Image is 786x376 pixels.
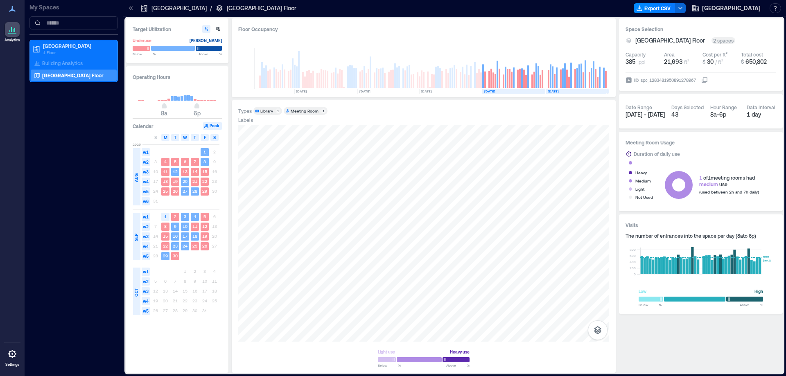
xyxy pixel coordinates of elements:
span: w2 [142,158,150,166]
div: Low [639,287,646,295]
span: ft² [684,59,689,65]
span: [GEOGRAPHIC_DATA] [702,4,761,12]
text: [DATE] [421,89,432,93]
text: 22 [202,179,207,184]
span: W [183,134,187,141]
div: Labels [238,117,253,123]
tspan: 200 [630,266,636,270]
span: w1 [142,213,150,221]
text: 12 [173,169,178,174]
div: Data Interval [747,104,775,110]
text: 13 [183,169,187,174]
span: 30 [707,58,714,65]
span: w5 [142,252,150,260]
text: 10 [183,224,187,229]
span: AUG [133,173,140,182]
span: 8a [161,110,167,117]
div: 8a - 6p [710,110,740,119]
span: 650,802 [745,58,767,65]
h3: Target Utilization [133,25,222,33]
div: Days Selected [671,104,704,110]
div: Heavy use [450,348,470,356]
text: 25 [163,189,168,194]
div: Medium [635,177,651,185]
span: [GEOGRAPHIC_DATA] Floor [635,36,705,45]
text: 4 [164,159,167,164]
div: of 1 meeting rooms had use. [699,174,759,187]
text: 2 [174,214,176,219]
text: 5 [174,159,176,164]
span: w1 [142,268,150,276]
p: 1 Floor [43,49,112,56]
h3: Visits [626,221,776,229]
span: Below % [133,52,156,56]
div: Area [664,51,675,58]
text: 19 [173,179,178,184]
text: [DATE] [296,89,307,93]
text: 9 [174,224,176,229]
span: M [164,134,167,141]
text: 3 [184,214,186,219]
div: Light use [378,348,395,356]
span: w2 [142,223,150,231]
text: 1 [164,214,167,219]
a: Settings [2,344,22,369]
span: ID [634,76,639,84]
text: 29 [163,253,168,258]
button: [GEOGRAPHIC_DATA] [689,2,763,15]
span: (used between 2h and 7h daily) [699,189,759,194]
text: 25 [192,243,197,248]
div: Light [635,185,644,193]
span: Below % [378,363,401,368]
text: 18 [192,234,197,239]
text: 8 [203,159,206,164]
tspan: 600 [630,254,636,258]
text: 14 [192,169,197,174]
text: 24 [183,243,187,248]
text: 15 [163,234,168,239]
text: 20 [183,179,187,184]
span: Above % [740,302,763,307]
h3: Calendar [133,122,154,130]
text: 4 [194,214,196,219]
text: 23 [173,243,178,248]
span: 6p [194,110,201,117]
div: Date Range [626,104,652,110]
h3: Meeting Room Usage [626,138,776,146]
text: [DATE] [484,89,495,93]
span: w6 [142,197,150,205]
span: w5 [142,187,150,196]
span: Above % [446,363,470,368]
span: w4 [142,242,150,250]
div: Cost per ft² [702,51,727,58]
span: 385 [626,58,635,66]
div: Heavy [635,169,647,177]
text: 17 [183,234,187,239]
text: 11 [163,169,168,174]
span: w5 [142,307,150,315]
text: 19 [202,234,207,239]
text: [DATE] [548,89,559,93]
text: 21 [192,179,197,184]
div: Not Used [635,193,653,201]
tspan: 0 [634,272,636,276]
text: 12 [202,224,207,229]
p: Settings [5,362,19,367]
text: 11 [192,224,197,229]
div: 1 day [747,110,777,119]
div: Duration of daily use [634,150,680,158]
a: Analytics [2,20,23,45]
h3: Space Selection [626,25,776,33]
h3: Operating Hours [133,73,222,81]
p: [GEOGRAPHIC_DATA] Floor [227,4,296,12]
text: 8 [164,224,167,229]
span: Below % [639,302,662,307]
text: 29 [202,189,207,194]
text: 27 [183,189,187,194]
p: Building Analytics [42,60,83,66]
span: w4 [142,178,150,186]
span: ppl [639,59,646,65]
div: spc_1283481950891278967 [640,76,697,84]
span: OCT [133,288,140,297]
div: The number of entrances into the space per day ( 8a to 6p ) [626,232,776,239]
